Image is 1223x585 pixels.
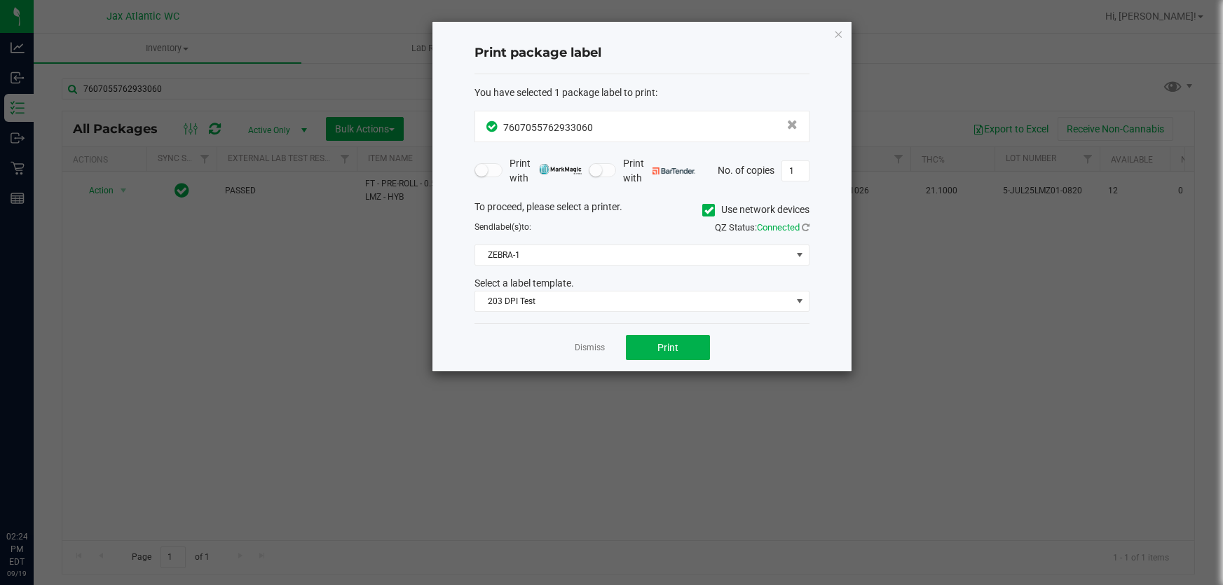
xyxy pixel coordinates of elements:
[493,222,521,232] span: label(s)
[510,156,582,186] span: Print with
[486,119,500,134] span: In Sync
[657,342,678,353] span: Print
[475,245,791,265] span: ZEBRA-1
[718,164,774,175] span: No. of copies
[623,156,695,186] span: Print with
[475,291,791,311] span: 203 DPI Test
[575,342,605,354] a: Dismiss
[626,335,710,360] button: Print
[474,87,655,98] span: You have selected 1 package label to print
[653,167,695,174] img: bartender.png
[464,276,820,291] div: Select a label template.
[14,473,56,515] iframe: Resource center
[474,222,531,232] span: Send to:
[757,222,800,233] span: Connected
[539,164,582,174] img: mark_magic_cybra.png
[474,44,809,62] h4: Print package label
[503,122,593,133] span: 7607055762933060
[474,85,809,100] div: :
[464,200,820,221] div: To proceed, please select a printer.
[702,202,809,217] label: Use network devices
[715,222,809,233] span: QZ Status:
